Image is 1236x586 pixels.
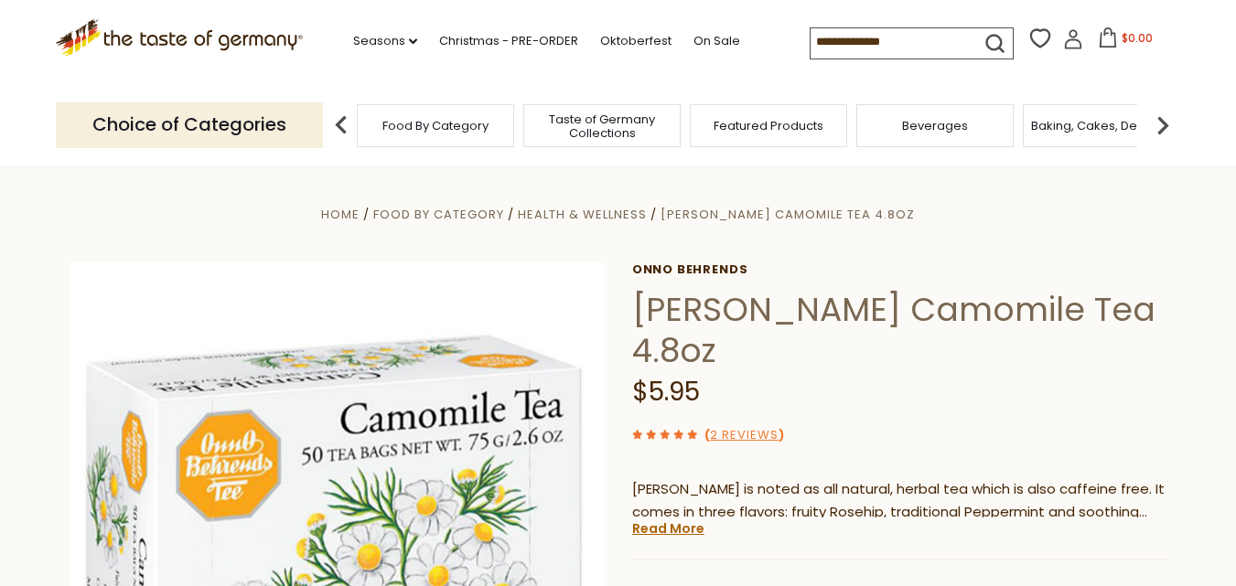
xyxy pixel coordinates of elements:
a: Food By Category [382,119,489,133]
a: Featured Products [714,119,823,133]
a: Home [321,206,360,223]
a: Taste of Germany Collections [529,112,675,140]
img: previous arrow [323,107,360,144]
a: Seasons [353,31,417,51]
a: Beverages [902,119,968,133]
p: Choice of Categories [56,102,323,147]
a: Read More [632,519,704,538]
a: On Sale [693,31,740,51]
img: next arrow [1145,107,1181,144]
a: Health & Wellness [518,206,647,223]
a: Onno Behrends [632,262,1167,277]
span: $5.95 [632,374,700,410]
a: Christmas - PRE-ORDER [439,31,578,51]
span: ( ) [704,426,784,443]
button: $0.00 [1087,27,1165,55]
a: 2 Reviews [710,426,779,445]
a: [PERSON_NAME] Camomile Tea 4.8oz [661,206,915,223]
a: Food By Category [373,206,504,223]
span: $0.00 [1122,30,1153,46]
a: Baking, Cakes, Desserts [1031,119,1173,133]
a: Oktoberfest [600,31,672,51]
p: [PERSON_NAME] is noted as all natural, herbal tea which is also caffeine free. It comes in three ... [632,478,1167,524]
h1: [PERSON_NAME] Camomile Tea 4.8oz [632,289,1167,371]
